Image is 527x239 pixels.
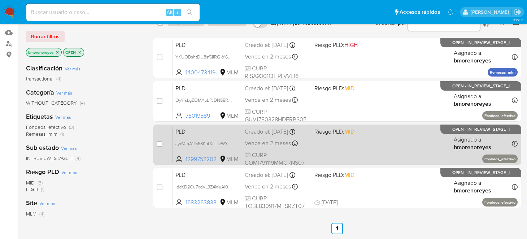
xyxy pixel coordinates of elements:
[447,9,453,15] a: Notificaciones
[471,9,511,16] p: brenda.morenoreyes@mercadolibre.com.mx
[513,17,523,23] span: 3.161.2
[514,8,522,16] a: Salir
[400,8,440,16] span: Accesos rápidos
[26,8,200,17] input: Buscar usuario o caso...
[182,7,197,17] button: search-icon
[177,9,179,16] span: s
[167,9,173,16] span: Alt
